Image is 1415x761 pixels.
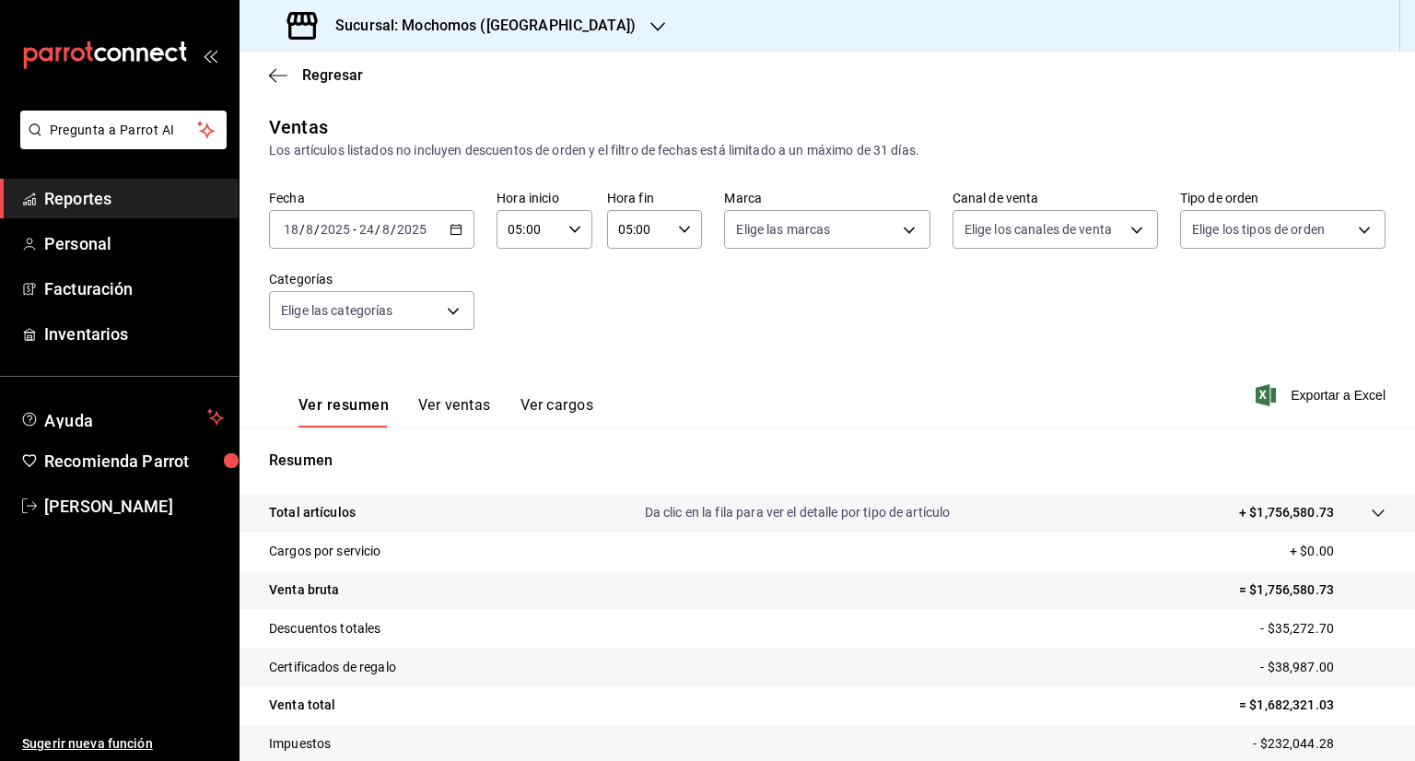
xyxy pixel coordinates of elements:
[269,696,335,715] p: Venta total
[1239,580,1386,600] p: = $1,756,580.73
[520,396,594,427] button: Ver cargos
[320,222,351,237] input: ----
[607,192,703,205] label: Hora fin
[50,121,198,140] span: Pregunta a Parrot AI
[44,449,224,474] span: Recomienda Parrot
[314,222,320,237] span: /
[391,222,396,237] span: /
[13,134,227,153] a: Pregunta a Parrot AI
[269,619,380,638] p: Descuentos totales
[1239,503,1334,522] p: + $1,756,580.73
[302,66,363,84] span: Regresar
[281,301,393,320] span: Elige las categorías
[1192,220,1325,239] span: Elige los tipos de orden
[375,222,380,237] span: /
[44,231,224,256] span: Personal
[298,396,593,427] div: navigation tabs
[44,494,224,519] span: [PERSON_NAME]
[305,222,314,237] input: --
[736,220,830,239] span: Elige las marcas
[1290,542,1386,561] p: + $0.00
[269,734,331,754] p: Impuestos
[269,192,474,205] label: Fecha
[497,192,592,205] label: Hora inicio
[953,192,1158,205] label: Canal de venta
[44,322,224,346] span: Inventarios
[269,141,1386,160] div: Los artículos listados no incluyen descuentos de orden y el filtro de fechas está limitado a un m...
[358,222,375,237] input: --
[418,396,491,427] button: Ver ventas
[44,186,224,211] span: Reportes
[724,192,930,205] label: Marca
[1239,696,1386,715] p: = $1,682,321.03
[269,658,396,677] p: Certificados de regalo
[269,273,474,286] label: Categorías
[381,222,391,237] input: --
[269,66,363,84] button: Regresar
[353,222,357,237] span: -
[1259,384,1386,406] button: Exportar a Excel
[269,450,1386,472] p: Resumen
[269,113,328,141] div: Ventas
[299,222,305,237] span: /
[283,222,299,237] input: --
[269,503,356,522] p: Total artículos
[203,48,217,63] button: open_drawer_menu
[269,580,339,600] p: Venta bruta
[20,111,227,149] button: Pregunta a Parrot AI
[965,220,1112,239] span: Elige los canales de venta
[396,222,427,237] input: ----
[645,503,951,522] p: Da clic en la fila para ver el detalle por tipo de artículo
[269,542,381,561] p: Cargos por servicio
[22,734,224,754] span: Sugerir nueva función
[298,396,389,427] button: Ver resumen
[1260,658,1386,677] p: - $38,987.00
[321,15,636,37] h3: Sucursal: Mochomos ([GEOGRAPHIC_DATA])
[1253,734,1386,754] p: - $232,044.28
[44,276,224,301] span: Facturación
[1180,192,1386,205] label: Tipo de orden
[44,406,200,428] span: Ayuda
[1260,619,1386,638] p: - $35,272.70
